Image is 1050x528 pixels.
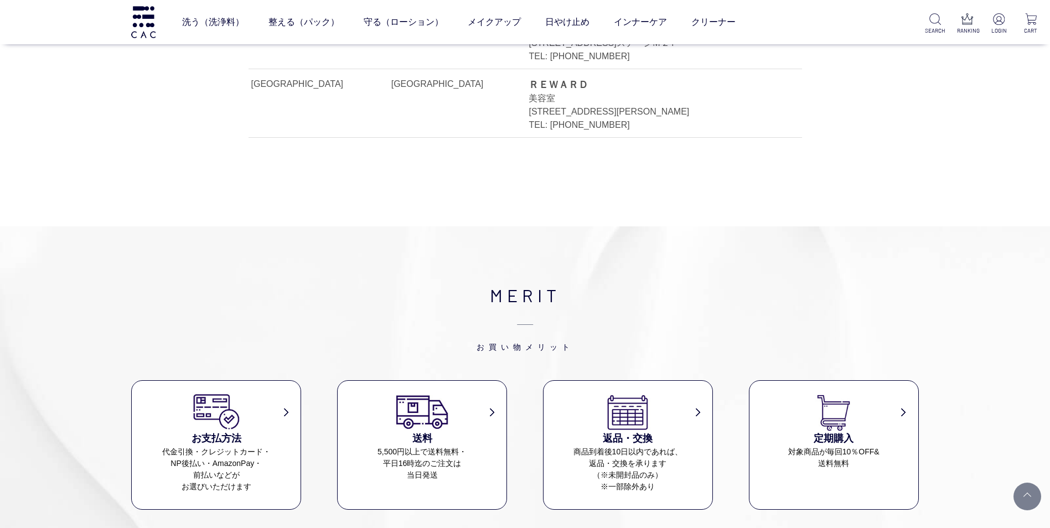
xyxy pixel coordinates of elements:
[338,446,506,481] dd: 5,500円以上で送料無料・ 平日16時迄のご注文は 当日発送
[338,431,506,446] h3: 送料
[614,7,667,38] a: インナーケア
[182,7,244,38] a: 洗う（洗浄料）
[691,7,736,38] a: クリーナー
[529,92,777,105] div: 美容室
[132,392,301,493] a: お支払方法 代金引換・クレジットカード・NP後払い・AmazonPay・前払いなどがお選びいただけます
[529,118,777,132] div: TEL: [PHONE_NUMBER]
[1021,27,1041,35] p: CART
[391,77,515,91] div: [GEOGRAPHIC_DATA]
[749,392,918,469] a: 定期購入 対象商品が毎回10％OFF&送料無料
[529,105,777,118] div: [STREET_ADDRESS][PERSON_NAME]
[957,27,977,35] p: RANKING
[131,308,919,353] span: お買い物メリット
[364,7,443,38] a: 守る（ローション）
[268,7,339,38] a: 整える（パック）
[749,446,918,469] dd: 対象商品が毎回10％OFF& 送料無料
[925,13,945,35] a: SEARCH
[468,7,521,38] a: メイクアップ
[529,77,777,92] div: ＲＥＷＡＲＤ
[989,13,1009,35] a: LOGIN
[544,431,712,446] h3: 返品・交換
[957,13,977,35] a: RANKING
[545,7,589,38] a: 日やけ止め
[251,77,389,91] div: [GEOGRAPHIC_DATA]
[130,6,157,38] img: logo
[544,446,712,493] dd: 商品到着後10日以内であれば、 返品・交換を承ります （※未開封品のみ） ※一部除外あり
[132,431,301,446] h3: お支払方法
[544,392,712,493] a: 返品・交換 商品到着後10日以内であれば、返品・交換を承ります（※未開封品のみ）※一部除外あり
[989,27,1009,35] p: LOGIN
[925,27,945,35] p: SEARCH
[338,392,506,481] a: 送料 5,500円以上で送料無料・平日16時迄のご注文は当日発送
[132,446,301,493] dd: 代金引換・クレジットカード・ NP後払い・AmazonPay・ 前払いなどが お選びいただけます
[1021,13,1041,35] a: CART
[131,282,919,353] h2: MERIT
[749,431,918,446] h3: 定期購入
